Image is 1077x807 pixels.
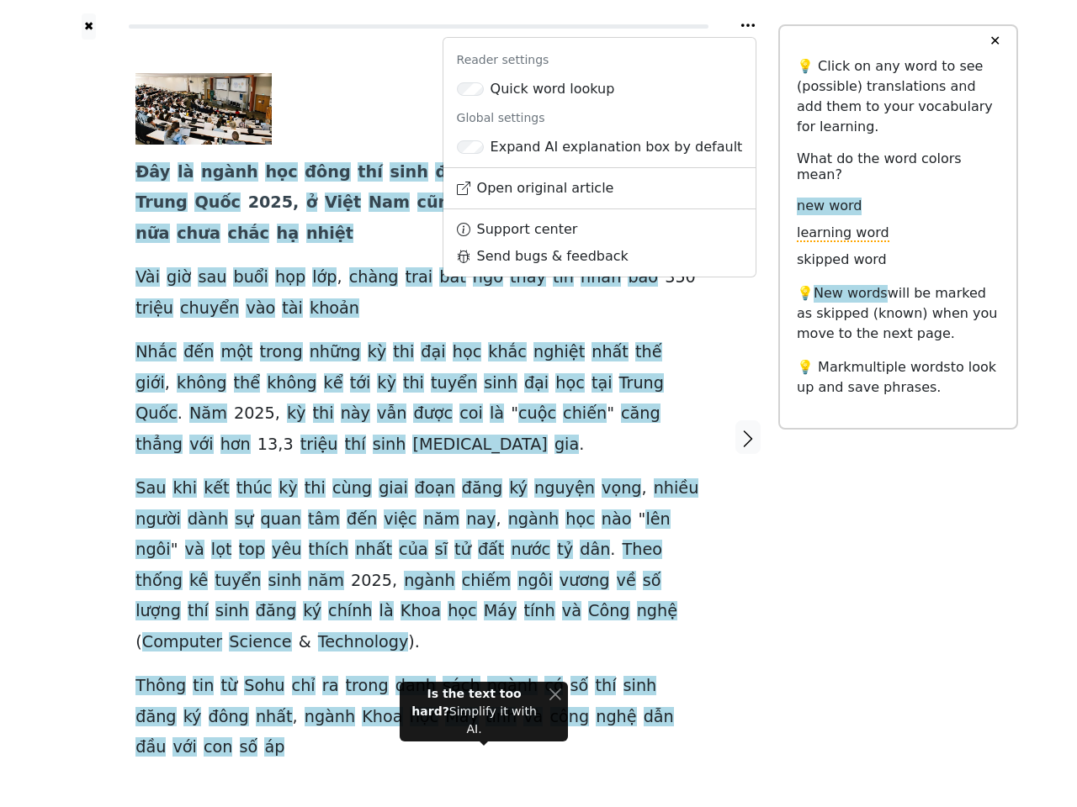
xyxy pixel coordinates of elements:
[553,267,574,288] span: tin
[602,509,632,530] span: nào
[557,540,573,561] span: tỷ
[377,373,395,394] span: kỳ
[384,509,416,530] span: việc
[135,737,166,758] span: đầu
[443,216,756,243] a: Support center
[322,676,339,697] span: ra
[337,267,342,288] span: ,
[282,298,303,319] span: tài
[142,632,222,653] span: Computer
[135,571,183,592] span: thống
[264,737,284,758] span: áp
[490,403,504,425] span: là
[639,509,646,530] span: "
[310,342,361,363] span: những
[644,707,674,728] span: dẫn
[448,601,476,622] span: học
[165,373,170,394] span: ,
[554,435,579,456] span: gia
[487,676,538,697] span: ngành
[256,707,293,728] span: nhất
[235,509,253,530] span: sự
[454,540,471,561] span: tử
[171,540,178,561] span: "
[443,134,756,161] a: Expand AI explanation box by default
[654,478,699,499] span: nhiều
[524,601,555,622] span: tính
[623,540,662,561] span: Theo
[602,478,641,499] span: vọng
[392,571,397,592] span: ,
[443,103,756,134] div: Global settings
[645,509,670,530] span: lên
[209,707,249,728] span: đông
[279,478,297,499] span: kỳ
[135,707,176,728] span: đăng
[417,193,461,214] span: cũng
[562,601,581,622] span: và
[534,478,595,499] span: nguyện
[619,373,664,394] span: Trung
[193,676,214,697] span: tin
[306,193,317,214] span: ở
[135,162,170,183] span: Đây
[246,298,275,319] span: vào
[234,403,275,425] span: 2025
[399,540,427,561] span: của
[257,435,278,456] span: 13
[178,403,183,425] span: .
[167,267,191,288] span: giờ
[299,632,311,653] span: &
[555,373,584,394] span: học
[797,198,862,215] span: new word
[183,342,214,363] span: đến
[635,342,662,363] span: thế
[188,509,228,530] span: dành
[135,676,186,697] span: Thông
[177,373,226,394] span: không
[462,478,502,499] span: đăng
[135,540,170,561] span: ngôi
[395,676,436,697] span: danh
[491,79,615,99] div: Quick word lookup
[260,342,303,363] span: trong
[185,540,204,561] span: và
[347,509,377,530] span: đến
[393,342,414,363] span: thi
[350,373,371,394] span: tới
[581,267,621,288] span: nhắn
[233,267,268,288] span: buổi
[524,373,549,394] span: đại
[268,571,302,592] span: sinh
[228,224,269,245] span: chắc
[431,373,477,394] span: tuyển
[82,13,96,40] button: ✖
[135,601,181,622] span: lượng
[641,478,646,499] span: ,
[305,478,326,499] span: thi
[135,373,165,394] span: giới
[177,224,220,245] span: chưa
[549,685,561,703] button: Close
[244,676,284,697] span: Sohu
[204,478,229,499] span: kết
[341,403,370,425] span: này
[275,267,305,288] span: họp
[511,540,550,561] span: nước
[459,403,483,425] span: coi
[390,162,427,183] span: sinh
[332,478,372,499] span: cùng
[473,267,503,288] span: ngờ
[377,403,406,425] span: vẫn
[621,403,661,425] span: căng
[287,403,305,425] span: kỳ
[570,676,589,697] span: số
[488,342,527,363] span: khắc
[406,685,542,738] div: Simplify it with AI.
[278,435,283,456] span: ,
[256,601,296,622] span: đăng
[355,540,392,561] span: nhất
[183,707,202,728] span: ký
[369,193,410,214] span: Nam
